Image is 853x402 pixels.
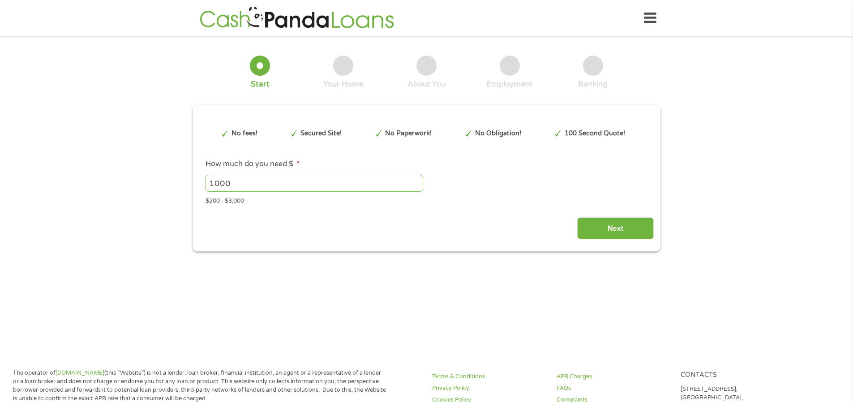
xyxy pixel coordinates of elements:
[681,371,794,380] h4: Contacts
[231,129,257,138] p: No fees!
[432,372,546,381] a: Terms & Conditions
[197,5,397,31] img: GetLoanNow Logo
[56,369,104,376] a: [DOMAIN_NAME]
[407,79,446,89] div: About You
[577,217,654,239] input: Next
[475,129,521,138] p: No Obligation!
[557,384,670,393] a: FAQs
[323,79,364,89] div: Your Home
[432,384,546,393] a: Privacy Policy
[486,79,533,89] div: Employment
[206,194,647,206] div: $200 - $3,000
[251,79,270,89] div: Start
[300,129,342,138] p: Secured Site!
[557,372,670,381] a: APR Charges
[565,129,625,138] p: 100 Second Quote!
[206,160,300,169] label: How much do you need $
[385,129,432,138] p: No Paperwork!
[578,79,608,89] div: Banking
